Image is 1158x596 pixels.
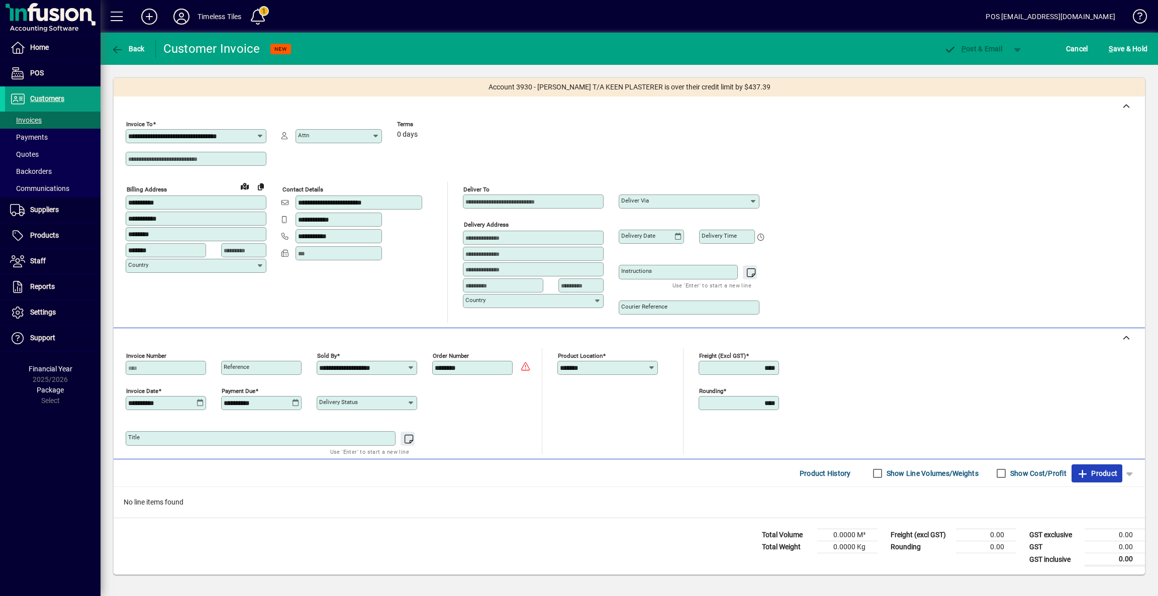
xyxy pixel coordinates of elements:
[5,146,101,163] a: Quotes
[126,387,158,394] mat-label: Invoice date
[621,197,649,204] mat-label: Deliver via
[1024,541,1085,553] td: GST
[319,399,358,406] mat-label: Delivery status
[5,61,101,86] a: POS
[757,541,817,553] td: Total Weight
[5,112,101,129] a: Invoices
[5,249,101,274] a: Staff
[30,282,55,290] span: Reports
[817,529,878,541] td: 0.0000 M³
[699,387,723,394] mat-label: Rounding
[317,352,337,359] mat-label: Sold by
[5,180,101,197] a: Communications
[165,8,198,26] button: Profile
[433,352,469,359] mat-label: Order number
[1109,45,1113,53] span: S
[30,43,49,51] span: Home
[757,529,817,541] td: Total Volume
[10,167,52,175] span: Backorders
[1024,529,1085,541] td: GST exclusive
[886,529,956,541] td: Freight (excl GST)
[1077,465,1117,481] span: Product
[274,46,287,52] span: NEW
[956,541,1016,553] td: 0.00
[163,41,260,57] div: Customer Invoice
[126,121,153,128] mat-label: Invoice To
[817,541,878,553] td: 0.0000 Kg
[1085,541,1145,553] td: 0.00
[30,308,56,316] span: Settings
[1106,40,1150,58] button: Save & Hold
[1064,40,1091,58] button: Cancel
[126,352,166,359] mat-label: Invoice number
[621,267,652,274] mat-label: Instructions
[128,434,140,441] mat-label: Title
[621,232,655,239] mat-label: Delivery date
[109,40,147,58] button: Back
[621,303,667,310] mat-label: Courier Reference
[10,150,39,158] span: Quotes
[796,464,855,482] button: Product History
[10,133,48,141] span: Payments
[30,231,59,239] span: Products
[5,326,101,351] a: Support
[558,352,603,359] mat-label: Product location
[5,300,101,325] a: Settings
[5,197,101,223] a: Suppliers
[397,131,418,139] span: 0 days
[114,487,1145,518] div: No line items found
[885,468,979,478] label: Show Line Volumes/Weights
[30,69,44,77] span: POS
[961,45,966,53] span: P
[5,274,101,300] a: Reports
[1085,553,1145,566] td: 0.00
[886,541,956,553] td: Rounding
[1125,2,1145,35] a: Knowledge Base
[5,223,101,248] a: Products
[30,334,55,342] span: Support
[1085,529,1145,541] td: 0.00
[463,186,490,193] mat-label: Deliver To
[30,94,64,103] span: Customers
[298,132,309,139] mat-label: Attn
[253,178,269,194] button: Copy to Delivery address
[939,40,1007,58] button: Post & Email
[222,387,255,394] mat-label: Payment due
[37,386,64,394] span: Package
[397,121,457,128] span: Terms
[198,9,241,25] div: Timeless Tiles
[1109,41,1147,57] span: ave & Hold
[944,45,1002,53] span: ost & Email
[30,257,46,265] span: Staff
[5,163,101,180] a: Backorders
[1072,464,1122,482] button: Product
[1008,468,1067,478] label: Show Cost/Profit
[1066,41,1088,57] span: Cancel
[10,184,69,192] span: Communications
[224,363,249,370] mat-label: Reference
[5,35,101,60] a: Home
[699,352,746,359] mat-label: Freight (excl GST)
[29,365,72,373] span: Financial Year
[133,8,165,26] button: Add
[111,45,145,53] span: Back
[237,178,253,194] a: View on map
[986,9,1115,25] div: POS [EMAIL_ADDRESS][DOMAIN_NAME]
[30,206,59,214] span: Suppliers
[672,279,751,291] mat-hint: Use 'Enter' to start a new line
[800,465,851,481] span: Product History
[5,129,101,146] a: Payments
[330,446,409,457] mat-hint: Use 'Enter' to start a new line
[489,82,770,92] span: Account 3930 - [PERSON_NAME] T/A KEEN PLASTERER is over their credit limit by $437.39
[702,232,737,239] mat-label: Delivery time
[465,296,486,304] mat-label: Country
[956,529,1016,541] td: 0.00
[128,261,148,268] mat-label: Country
[1024,553,1085,566] td: GST inclusive
[10,116,42,124] span: Invoices
[101,40,156,58] app-page-header-button: Back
